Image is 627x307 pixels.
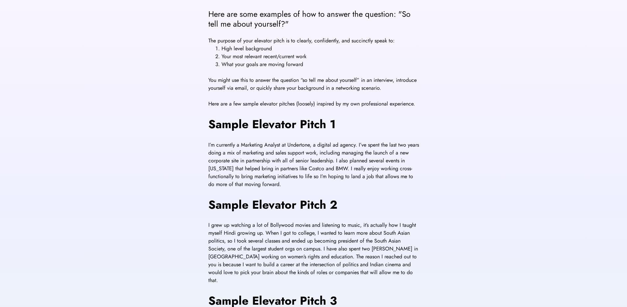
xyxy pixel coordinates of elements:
[222,53,306,60] span: Your most relevant recent/current work
[208,221,420,284] span: I grew up watching a lot of Bollywood movies and listening to music, it’s actually how I taught m...
[208,196,337,213] span: Sample Elevator Pitch 2
[222,60,303,68] span: What your goals are moving forward
[222,45,272,52] span: High level background
[208,76,418,92] span: You might use this to answer the question “so tell me about yourself” in an interview, introduce ...
[208,9,419,29] div: Here are some examples of how to answer the question: "So tell me about yourself?"
[208,37,395,44] span: The purpose of your elevator pitch is to clearly, confidently, and succinctly speak to:
[208,100,415,107] span: Here are a few sample elevator pitches (loosely) inspired by my own professional experience.
[208,116,336,132] span: Sample Elevator Pitch 1
[208,141,421,188] span: I’m currently a Marketing Analyst at Undertone, a digital ad agency. I’ve spent the last two year...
